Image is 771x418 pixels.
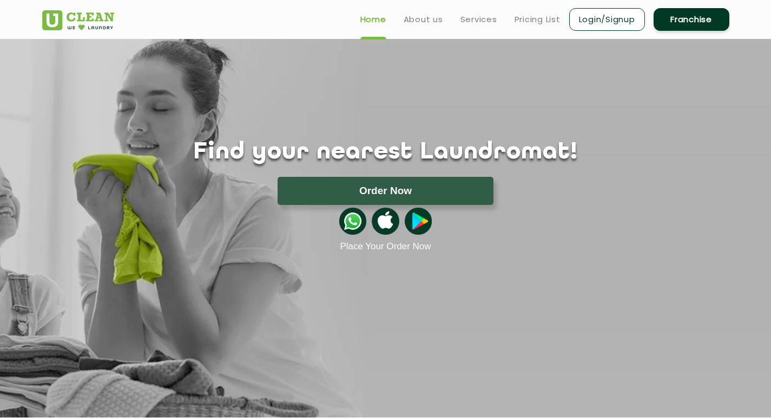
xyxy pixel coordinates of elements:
[372,208,399,235] img: apple-icon.png
[278,177,493,205] button: Order Now
[340,241,431,252] a: Place Your Order Now
[34,139,737,166] h1: Find your nearest Laundromat!
[654,8,729,31] a: Franchise
[405,208,432,235] img: playstoreicon.png
[360,13,386,26] a: Home
[515,13,561,26] a: Pricing List
[460,13,497,26] a: Services
[339,208,366,235] img: whatsappicon.png
[404,13,443,26] a: About us
[569,8,645,31] a: Login/Signup
[42,10,114,30] img: UClean Laundry and Dry Cleaning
